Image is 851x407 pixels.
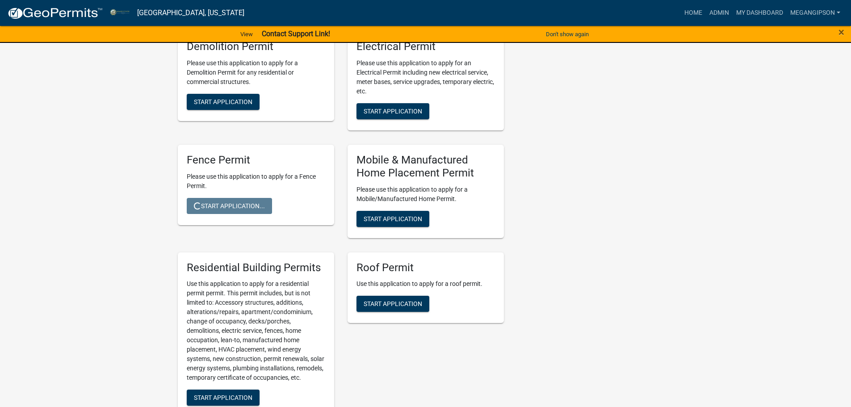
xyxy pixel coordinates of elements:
button: Start Application [187,94,260,110]
p: Use this application to apply for a residential permit permit. This permit includes, but is not l... [187,279,325,382]
p: Use this application to apply for a roof permit. [356,279,495,289]
p: Please use this application to apply for a Fence Permit. [187,172,325,191]
strong: Contact Support Link! [262,29,330,38]
a: Home [681,4,706,21]
p: Please use this application to apply for an Electrical Permit including new electrical service, m... [356,59,495,96]
a: Admin [706,4,733,21]
h5: Residential Building Permits [187,261,325,274]
a: megangipson [787,4,844,21]
a: [GEOGRAPHIC_DATA], [US_STATE] [137,5,244,21]
a: View [237,27,256,42]
button: Start Application [356,103,429,119]
button: Start Application... [187,198,272,214]
h5: Mobile & Manufactured Home Placement Permit [356,154,495,180]
button: Start Application [187,390,260,406]
button: Start Application [356,296,429,312]
button: Start Application [356,211,429,227]
span: Start Application [364,300,422,307]
h5: Electrical Permit [356,40,495,53]
p: Please use this application to apply for a Mobile/Manufactured Home Permit. [356,185,495,204]
button: Don't show again [542,27,592,42]
h5: Fence Permit [187,154,325,167]
span: Start Application [194,394,252,401]
img: Miami County, Indiana [110,7,130,19]
span: Start Application [364,108,422,115]
h5: Roof Permit [356,261,495,274]
span: Start Application [194,98,252,105]
h5: Demolition Permit [187,40,325,53]
span: Start Application... [194,202,265,209]
span: Start Application [364,215,422,222]
p: Please use this application to apply for a Demolition Permit for any residential or commercial st... [187,59,325,87]
a: My Dashboard [733,4,787,21]
button: Close [838,27,844,38]
span: × [838,26,844,38]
